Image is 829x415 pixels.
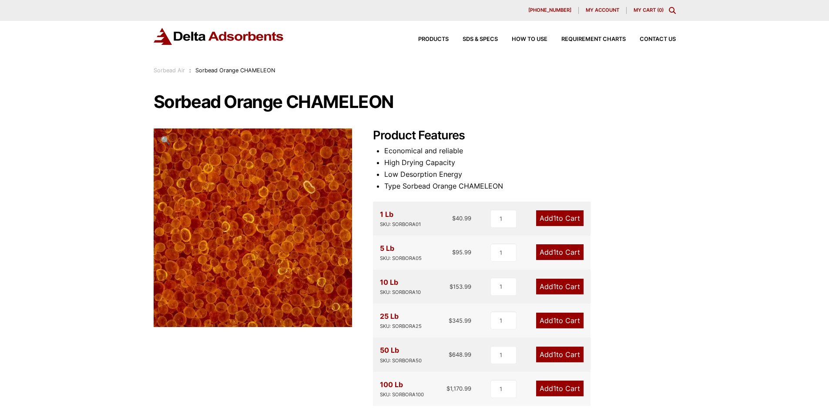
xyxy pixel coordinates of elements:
[446,385,450,392] span: $
[450,283,471,290] bdi: 153.99
[384,169,676,180] li: Low Desorption Energy
[553,316,556,325] span: 1
[528,8,571,13] span: [PHONE_NUMBER]
[561,37,626,42] span: Requirement Charts
[449,317,471,324] bdi: 345.99
[154,93,676,111] h1: Sorbead Orange CHAMELEON
[404,37,449,42] a: Products
[536,313,584,328] a: Add1to Cart
[449,351,452,358] span: $
[380,391,424,399] div: SKU: SORBORA100
[449,37,498,42] a: SDS & SPECS
[380,322,422,331] div: SKU: SORBORA25
[553,214,556,223] span: 1
[380,310,422,331] div: 25 Lb
[189,67,191,74] span: :
[626,37,676,42] a: Contact Us
[154,223,352,231] a: Sorbead Orange CHAMELEON
[463,37,498,42] span: SDS & SPECS
[536,347,584,362] a: Add1to Cart
[452,215,456,222] span: $
[449,351,471,358] bdi: 648.99
[536,279,584,294] a: Add1to Cart
[547,37,626,42] a: Requirement Charts
[452,249,456,256] span: $
[579,7,627,14] a: My account
[553,350,556,359] span: 1
[380,220,421,229] div: SKU: SORBORA01
[536,244,584,260] a: Add1to Cart
[521,7,579,14] a: [PHONE_NUMBER]
[384,145,676,157] li: Economical and reliable
[154,128,352,327] img: Sorbead Orange CHAMELEON
[553,384,556,393] span: 1
[553,248,556,256] span: 1
[553,282,556,291] span: 1
[418,37,449,42] span: Products
[669,7,676,14] div: Toggle Modal Content
[536,381,584,396] a: Add1to Cart
[195,67,275,74] span: Sorbead Orange CHAMELEON
[452,215,471,222] bdi: 40.99
[449,317,452,324] span: $
[659,7,662,13] span: 0
[380,344,422,364] div: 50 Lb
[634,7,664,13] a: My Cart (0)
[380,357,422,365] div: SKU: SORBORA50
[380,288,421,297] div: SKU: SORBORA10
[536,210,584,226] a: Add1to Cart
[512,37,547,42] span: How to Use
[446,385,471,392] bdi: 1,170.99
[452,249,471,256] bdi: 95.99
[373,128,676,143] h2: Product Features
[161,135,171,145] span: 🔍
[154,28,284,45] img: Delta Adsorbents
[380,209,421,229] div: 1 Lb
[380,243,422,263] div: 5 Lb
[640,37,676,42] span: Contact Us
[154,67,185,74] a: Sorbead Air
[384,157,676,169] li: High Drying Capacity
[450,283,453,290] span: $
[154,128,178,152] a: View full-screen image gallery
[384,180,676,192] li: Type Sorbead Orange CHAMELEON
[586,8,619,13] span: My account
[380,379,424,399] div: 100 Lb
[380,277,421,297] div: 10 Lb
[380,254,422,263] div: SKU: SORBORA05
[498,37,547,42] a: How to Use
